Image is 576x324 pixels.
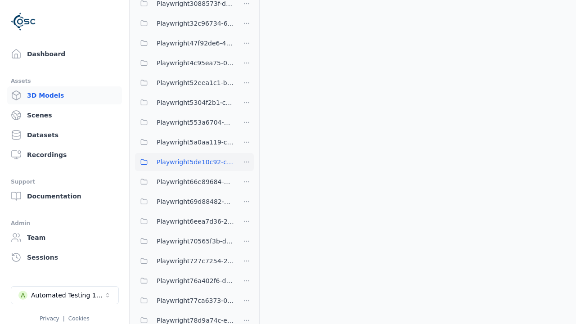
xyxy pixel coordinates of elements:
[63,315,65,322] span: |
[157,157,234,167] span: Playwright5de10c92-c11c-43ef-b0e6-698d1e7cadb6
[11,286,119,304] button: Select a workspace
[157,256,234,266] span: Playwright727c7254-2285-4f93-b0d8-fe1172e2b259
[68,315,90,322] a: Cookies
[7,146,122,164] a: Recordings
[7,126,122,144] a: Datasets
[157,295,234,306] span: Playwright77ca6373-0445-4913-acf3-974fd38ef685
[7,86,122,104] a: 3D Models
[135,94,234,112] button: Playwright5304f2b1-c9d3-459f-957a-a9fd53ec8eaf
[157,58,234,68] span: Playwright4c95ea75-059d-4cd5-9024-2cd9de30b3b0
[11,9,36,34] img: Logo
[135,54,234,72] button: Playwright4c95ea75-059d-4cd5-9024-2cd9de30b3b0
[18,291,27,300] div: A
[135,133,234,151] button: Playwright5a0aa119-c5be-433d-90b0-de75c36c42a7
[157,176,234,187] span: Playwright66e89684-087b-4a8e-8db0-72782c7802f7
[157,38,234,49] span: Playwright47f92de6-42b1-4186-9da0-7d6c89d269ce
[135,34,234,52] button: Playwright47f92de6-42b1-4186-9da0-7d6c89d269ce
[135,153,234,171] button: Playwright5de10c92-c11c-43ef-b0e6-698d1e7cadb6
[11,176,118,187] div: Support
[157,77,234,88] span: Playwright52eea1c1-b696-47b5-808f-ee067d1259d1
[157,117,234,128] span: Playwright553a6704-808f-474b-81e6-e0edf15a73d7
[157,275,234,286] span: Playwright76a402f6-dfe7-48d6-abcc-1b3cd6453153
[7,106,122,124] a: Scenes
[157,216,234,227] span: Playwright6eea7d36-2bfb-4c23-8a5c-c23a2aced77e
[135,272,234,290] button: Playwright76a402f6-dfe7-48d6-abcc-1b3cd6453153
[157,137,234,148] span: Playwright5a0aa119-c5be-433d-90b0-de75c36c42a7
[135,113,234,131] button: Playwright553a6704-808f-474b-81e6-e0edf15a73d7
[157,18,234,29] span: Playwright32c96734-6866-42ae-8456-0f4acea52717
[31,291,104,300] div: Automated Testing 1 - Playwright
[135,232,234,250] button: Playwright70565f3b-d1cd-451e-b08a-b6e5d72db463
[11,76,118,86] div: Assets
[7,187,122,205] a: Documentation
[40,315,59,322] a: Privacy
[157,97,234,108] span: Playwright5304f2b1-c9d3-459f-957a-a9fd53ec8eaf
[135,292,234,310] button: Playwright77ca6373-0445-4913-acf3-974fd38ef685
[135,14,234,32] button: Playwright32c96734-6866-42ae-8456-0f4acea52717
[135,173,234,191] button: Playwright66e89684-087b-4a8e-8db0-72782c7802f7
[157,236,234,247] span: Playwright70565f3b-d1cd-451e-b08a-b6e5d72db463
[157,196,234,207] span: Playwright69d88482-dad[DEMOGRAPHIC_DATA]-4eb6-a4d2-d615fe0eea50
[135,252,234,270] button: Playwright727c7254-2285-4f93-b0d8-fe1172e2b259
[7,229,122,247] a: Team
[135,74,234,92] button: Playwright52eea1c1-b696-47b5-808f-ee067d1259d1
[135,193,234,211] button: Playwright69d88482-dad[DEMOGRAPHIC_DATA]-4eb6-a4d2-d615fe0eea50
[7,248,122,266] a: Sessions
[135,212,234,230] button: Playwright6eea7d36-2bfb-4c23-8a5c-c23a2aced77e
[11,218,118,229] div: Admin
[7,45,122,63] a: Dashboard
